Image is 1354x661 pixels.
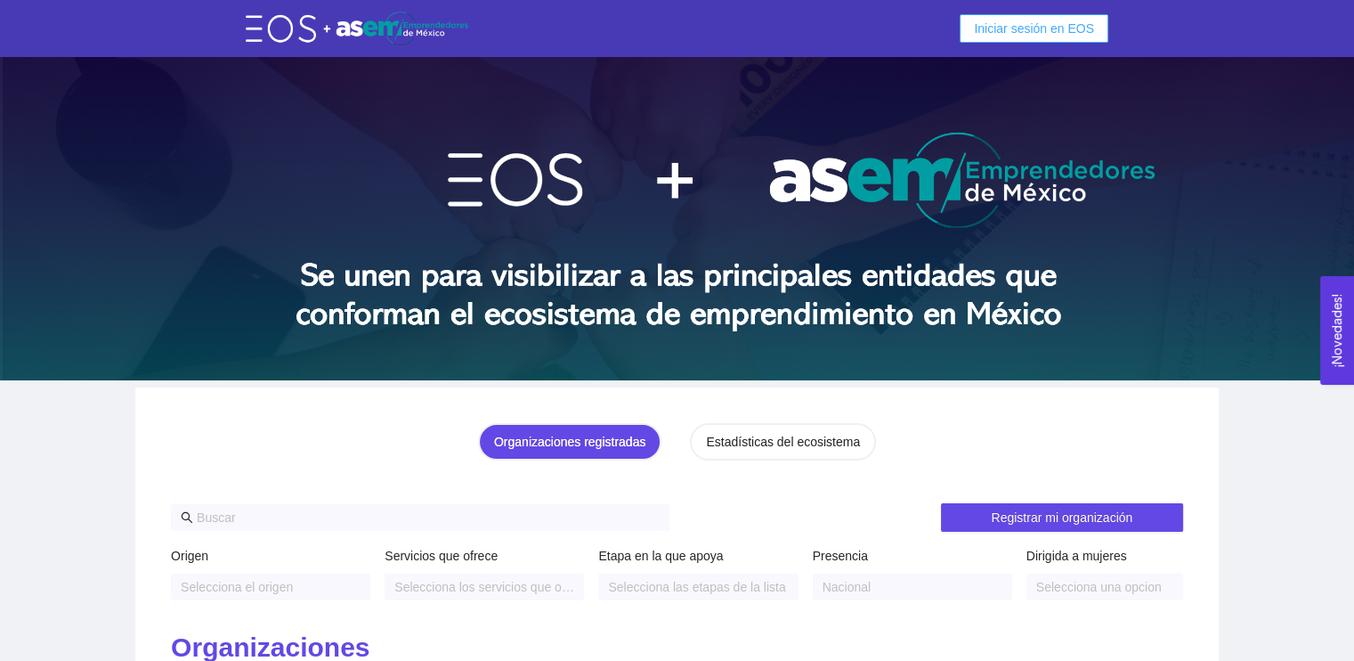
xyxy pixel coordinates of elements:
[246,12,468,45] img: eos-asem-logo.38b026ae.png
[181,511,193,524] span: search
[1026,546,1127,566] label: Dirigida a mujeres
[960,14,1108,43] button: Iniciar sesión en EOS
[494,432,645,452] div: Organizaciones registradas
[1320,276,1354,385] button: Open Feedback Widget
[941,503,1183,532] button: Registrar mi organización
[974,19,1094,38] span: Iniciar sesión en EOS
[197,508,660,527] input: Buscar
[385,546,498,566] label: Servicios que ofrece
[706,432,860,452] div: Estadísticas del ecosistema
[991,508,1132,527] span: Registrar mi organización
[813,546,868,566] label: Presencia
[171,546,208,566] label: Origen
[598,546,723,566] label: Etapa en la que apoya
